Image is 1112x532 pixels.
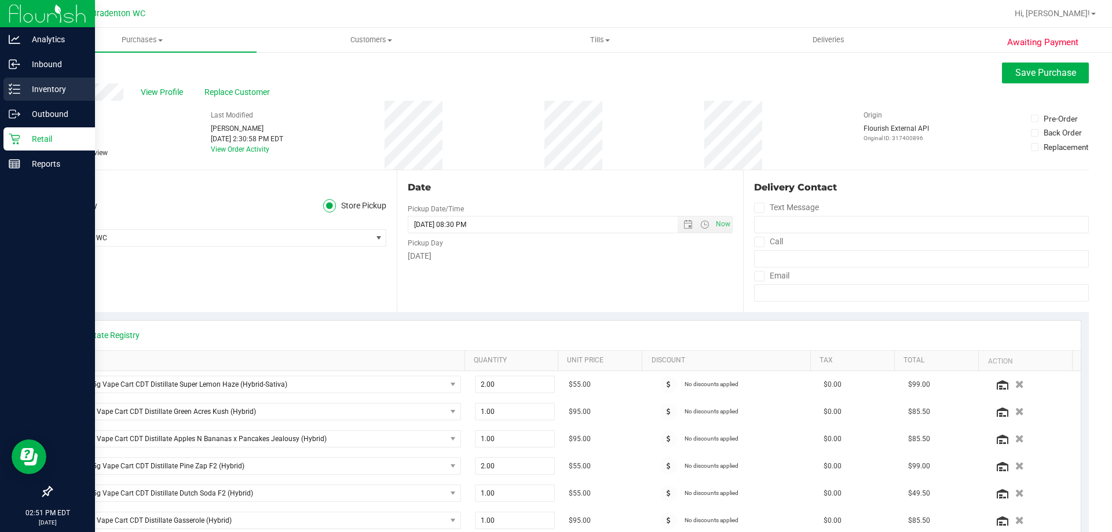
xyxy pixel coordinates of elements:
[713,216,733,233] span: Set Current date
[1015,9,1090,18] span: Hi, [PERSON_NAME]!
[908,406,930,417] span: $85.50
[475,431,555,447] input: 1.00
[211,123,283,134] div: [PERSON_NAME]
[485,28,714,52] a: Tills
[408,181,732,195] div: Date
[908,379,930,390] span: $99.00
[754,181,1089,195] div: Delivery Contact
[824,434,842,445] span: $0.00
[408,204,464,214] label: Pickup Date/Time
[1015,67,1076,78] span: Save Purchase
[20,132,90,146] p: Retail
[685,435,738,442] span: No discounts applied
[754,267,789,284] label: Email
[569,379,591,390] span: $55.00
[12,439,46,474] iframe: Resource center
[141,86,187,98] span: View Profile
[685,408,738,414] span: No discounts applied
[474,356,554,365] a: Quantity
[5,518,90,527] p: [DATE]
[694,220,714,229] span: Open the time view
[211,145,269,153] a: View Order Activity
[864,123,929,142] div: Flourish External API
[754,199,819,216] label: Text Message
[685,490,738,496] span: No discounts applied
[68,356,460,365] a: SKU
[754,216,1089,233] input: Format: (999) 999-9999
[978,351,1071,372] th: Action
[685,517,738,523] span: No discounts applied
[824,515,842,526] span: $0.00
[1007,36,1078,49] span: Awaiting Payment
[475,376,555,392] input: 2.00
[28,35,257,45] span: Purchases
[67,457,461,475] span: NO DATA FOUND
[824,406,842,417] span: $0.00
[714,28,943,52] a: Deliveries
[908,488,930,499] span: $49.50
[908,461,930,472] span: $99.00
[569,461,591,472] span: $55.00
[569,434,591,445] span: $95.00
[408,238,443,248] label: Pickup Day
[5,508,90,518] p: 02:51 PM EDT
[9,108,20,120] inline-svg: Outbound
[67,458,446,474] span: FT 0.5g Vape Cart CDT Distillate Pine Zap F2 (Hybrid)
[904,356,974,365] a: Total
[211,110,253,120] label: Last Modified
[754,233,783,250] label: Call
[475,403,555,420] input: 1.00
[67,376,446,392] span: FT 0.5g Vape Cart CDT Distillate Super Lemon Haze (Hybrid-Sativa)
[864,134,929,142] p: Original ID: 317400896
[864,110,882,120] label: Origin
[685,381,738,387] span: No discounts applied
[67,431,446,447] span: FT 1g Vape Cart CDT Distillate Apples N Bananas x Pancakes Jealousy (Hybrid)
[20,32,90,46] p: Analytics
[1044,113,1078,124] div: Pre-Order
[204,86,274,98] span: Replace Customer
[9,158,20,170] inline-svg: Reports
[67,512,446,529] span: FT 1g Vape Cart CDT Distillate Gasserole (Hybrid)
[9,133,20,145] inline-svg: Retail
[1044,141,1088,153] div: Replacement
[685,463,738,469] span: No discounts applied
[475,485,555,501] input: 1.00
[67,512,461,529] span: NO DATA FOUND
[70,329,140,341] a: View State Registry
[67,376,461,393] span: NO DATA FOUND
[51,181,386,195] div: Location
[569,488,591,499] span: $55.00
[9,83,20,95] inline-svg: Inventory
[824,379,842,390] span: $0.00
[20,107,90,121] p: Outbound
[211,134,283,144] div: [DATE] 2:30:58 PM EDT
[257,28,485,52] a: Customers
[1002,63,1089,83] button: Save Purchase
[824,461,842,472] span: $0.00
[475,458,555,474] input: 2.00
[67,430,461,447] span: NO DATA FOUND
[20,82,90,96] p: Inventory
[20,57,90,71] p: Inbound
[797,35,860,45] span: Deliveries
[408,250,732,262] div: [DATE]
[567,356,638,365] a: Unit Price
[820,356,890,365] a: Tax
[323,199,387,212] label: Store Pickup
[824,488,842,499] span: $0.00
[67,403,446,420] span: FT 1g Vape Cart CDT Distillate Green Acres Kush (Hybrid)
[20,157,90,171] p: Reports
[257,35,485,45] span: Customers
[67,485,461,502] span: NO DATA FOUND
[67,485,446,501] span: FT 0.5g Vape Cart CDT Distillate Dutch Soda F2 (Hybrid)
[678,220,697,229] span: Open the date view
[908,434,930,445] span: $85.50
[569,406,591,417] span: $95.00
[52,230,371,246] span: Bradenton WC
[92,9,145,19] span: Bradenton WC
[9,34,20,45] inline-svg: Analytics
[486,35,714,45] span: Tills
[1044,127,1082,138] div: Back Order
[67,403,461,420] span: NO DATA FOUND
[754,250,1089,267] input: Format: (999) 999-9999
